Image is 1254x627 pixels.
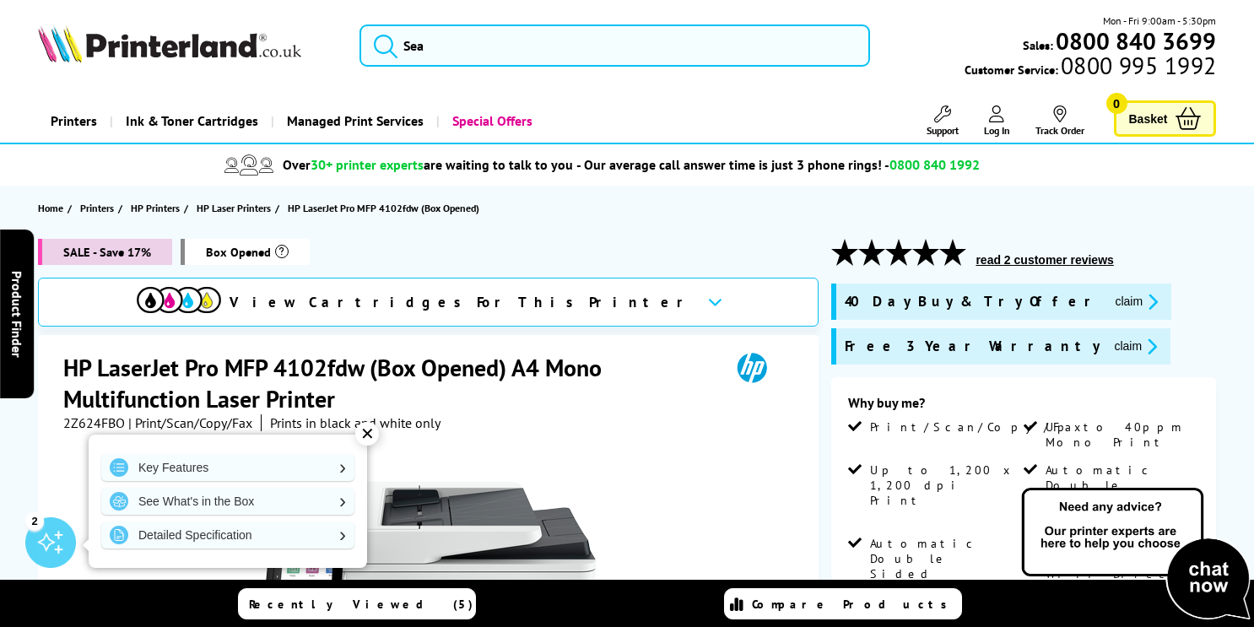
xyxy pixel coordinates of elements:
[38,199,63,217] span: Home
[1035,105,1084,137] a: Track Order
[1018,485,1254,624] img: Open Live Chat window
[1106,93,1127,114] span: 0
[80,199,118,217] a: Printers
[25,511,44,530] div: 2
[270,414,441,431] i: Prints in black and white only
[238,588,476,619] a: Recently Viewed (5)
[137,287,221,313] img: cmyk-icon.svg
[38,199,68,217] a: Home
[249,597,473,612] span: Recently Viewed (5)
[110,100,271,143] a: Ink & Toner Cartridges
[1129,107,1168,130] span: Basket
[1046,419,1196,450] span: Up to 40ppm Mono Print
[927,105,959,137] a: Support
[38,100,110,143] a: Printers
[970,252,1118,268] button: read 2 customer reviews
[101,488,354,515] a: See What's in the Box
[1103,13,1216,29] span: Mon - Fri 9:00am - 5:30pm
[965,57,1216,78] span: Customer Service:
[713,352,791,383] img: HP
[984,124,1010,137] span: Log In
[63,414,125,431] span: 2Z624FBO
[870,419,1087,435] span: Print/Scan/Copy/Fax
[752,597,956,612] span: Compare Products
[1046,462,1196,523] span: Automatic Double Sided Printing
[355,422,379,446] div: ✕
[131,199,184,217] a: HP Printers
[870,462,1020,508] span: Up to 1,200 x 1,200 dpi Print
[288,199,484,217] a: HP LaserJet Pro MFP 4102fdw (Box Opened)
[197,199,271,217] span: HP Laser Printers
[271,100,436,143] a: Managed Print Services
[101,454,354,481] a: Key Features
[889,156,980,173] span: 0800 840 1992
[1109,337,1162,356] button: promo-description
[128,414,252,431] span: | Print/Scan/Copy/Fax
[80,199,114,217] span: Printers
[927,124,959,137] span: Support
[1056,25,1216,57] b: 0800 840 3699
[436,100,545,143] a: Special Offers
[230,293,694,311] span: View Cartridges For This Printer
[38,239,172,265] span: SALE - Save 17%
[870,536,1020,597] span: Automatic Double Sided Scanning
[1053,33,1216,49] a: 0800 840 3699
[197,199,275,217] a: HP Laser Printers
[288,199,479,217] span: HP LaserJet Pro MFP 4102fdw (Box Opened)
[63,352,714,414] h1: HP LaserJet Pro MFP 4102fdw (Box Opened) A4 Mono Multifunction Laser Printer
[1110,292,1163,311] button: promo-description
[38,25,338,66] a: Printerland Logo
[38,25,301,62] img: Printerland Logo
[283,156,573,173] span: Over are waiting to talk to you
[131,199,180,217] span: HP Printers
[1114,100,1217,137] a: Basket 0
[848,394,1199,419] div: Why buy me?
[126,100,258,143] span: Ink & Toner Cartridges
[1023,37,1053,53] span: Sales:
[181,239,310,265] span: box-opened-description
[311,156,424,173] span: 30+ printer experts
[1058,57,1216,73] span: 0800 995 1992
[101,522,354,549] a: Detailed Specification
[576,156,980,173] span: - Our average call answer time is just 3 phone rings! -
[359,24,870,67] input: Sea
[724,588,962,619] a: Compare Products
[8,270,25,357] span: Product Finder
[984,105,1010,137] a: Log In
[845,292,1101,311] span: 40 Day Buy & Try Offer
[845,337,1100,356] span: Free 3 Year Warranty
